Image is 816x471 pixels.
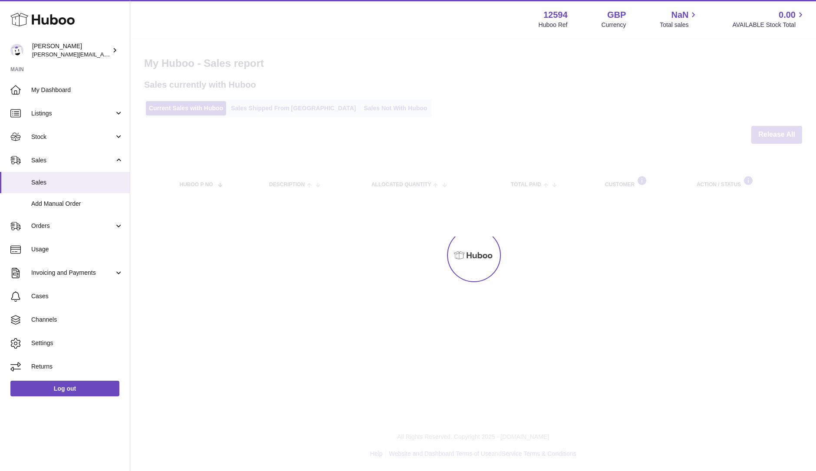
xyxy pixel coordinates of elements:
span: Listings [31,109,114,118]
div: Currency [602,21,626,29]
div: [PERSON_NAME] [32,42,110,59]
span: Channels [31,316,123,324]
a: NaN Total sales [660,9,698,29]
img: owen@wearemakewaves.com [10,44,23,57]
a: Log out [10,381,119,396]
span: Cases [31,292,123,300]
span: Returns [31,362,123,371]
span: Usage [31,245,123,254]
span: 0.00 [779,9,796,21]
span: Sales [31,156,114,165]
span: [PERSON_NAME][EMAIL_ADDRESS][DOMAIN_NAME] [32,51,174,58]
span: Add Manual Order [31,200,123,208]
span: Sales [31,178,123,187]
a: 0.00 AVAILABLE Stock Total [732,9,806,29]
strong: GBP [607,9,626,21]
span: AVAILABLE Stock Total [732,21,806,29]
span: My Dashboard [31,86,123,94]
div: Huboo Ref [539,21,568,29]
strong: 12594 [543,9,568,21]
span: Invoicing and Payments [31,269,114,277]
span: NaN [671,9,688,21]
span: Settings [31,339,123,347]
span: Orders [31,222,114,230]
span: Stock [31,133,114,141]
span: Total sales [660,21,698,29]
